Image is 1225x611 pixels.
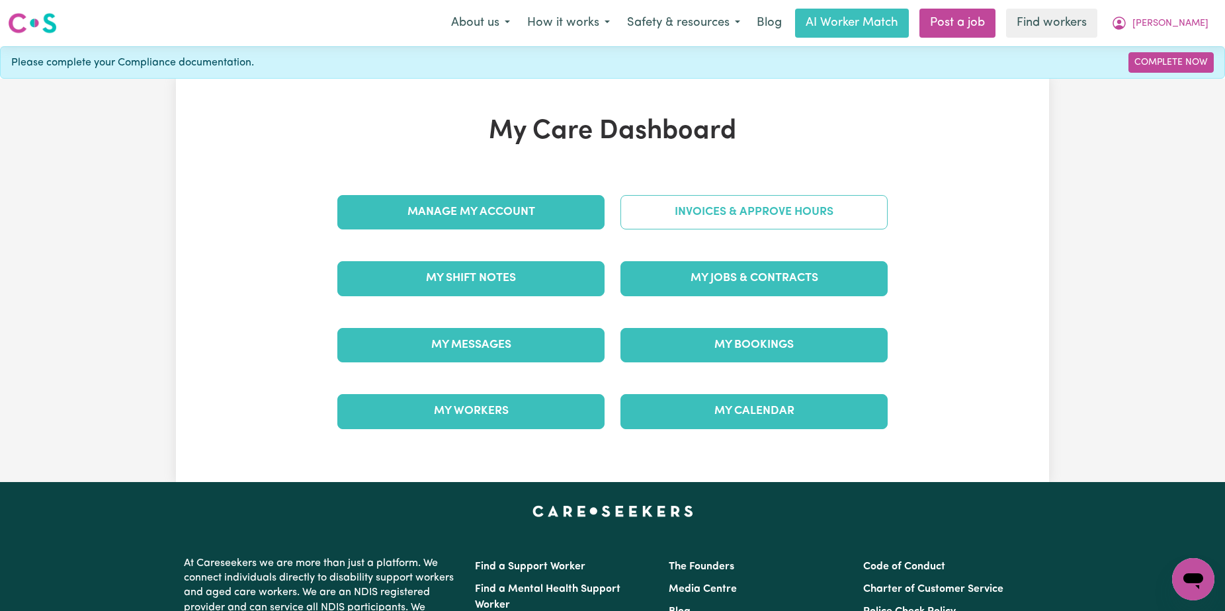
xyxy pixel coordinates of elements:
[475,584,620,610] a: Find a Mental Health Support Worker
[669,584,737,594] a: Media Centre
[919,9,995,38] a: Post a job
[1006,9,1097,38] a: Find workers
[519,9,618,37] button: How it works
[1172,558,1214,600] iframe: Button to launch messaging window
[11,55,254,71] span: Please complete your Compliance documentation.
[1128,52,1214,73] a: Complete Now
[620,195,888,229] a: Invoices & Approve Hours
[669,561,734,572] a: The Founders
[620,328,888,362] a: My Bookings
[329,116,896,147] h1: My Care Dashboard
[618,9,749,37] button: Safety & resources
[337,394,605,428] a: My Workers
[8,8,57,38] a: Careseekers logo
[475,561,585,572] a: Find a Support Worker
[1103,9,1217,37] button: My Account
[863,561,945,572] a: Code of Conduct
[1132,17,1208,31] span: [PERSON_NAME]
[443,9,519,37] button: About us
[337,261,605,296] a: My Shift Notes
[337,195,605,229] a: Manage My Account
[620,394,888,428] a: My Calendar
[795,9,909,38] a: AI Worker Match
[749,9,790,38] a: Blog
[8,11,57,35] img: Careseekers logo
[532,506,693,516] a: Careseekers home page
[337,328,605,362] a: My Messages
[620,261,888,296] a: My Jobs & Contracts
[863,584,1003,594] a: Charter of Customer Service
